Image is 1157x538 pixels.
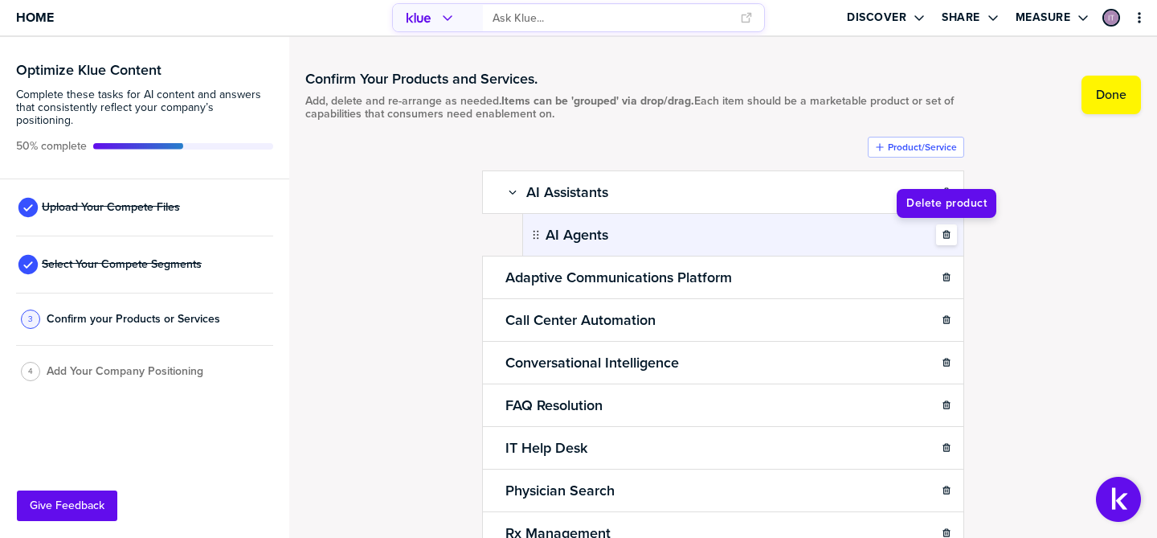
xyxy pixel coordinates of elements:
span: Confirm your Products or Services [47,313,220,326]
span: Upload Your Compete Files [42,201,180,214]
span: Select Your Compete Segments [42,258,202,271]
span: 4 [28,365,33,377]
span: Complete these tasks for AI content and answers that consistently reflect your company’s position... [16,88,273,127]
strong: Items can be 'grouped' via drop/drag. [501,92,694,109]
span: Add Your Company Positioning [47,365,203,378]
a: Edit Profile [1101,7,1122,28]
input: Ask Klue... [493,5,730,31]
label: Done [1096,87,1126,103]
label: Measure [1016,10,1071,25]
h2: IT Help Desk [502,437,591,459]
h2: Call Center Automation [502,309,659,331]
h2: Adaptive Communications Platform [502,266,735,289]
h2: AI Agents [542,224,611,246]
button: Give Feedback [17,491,117,521]
h2: Physician Search [502,479,618,502]
img: b39a2190198b6517de1ec4d8db9dc530-sml.png [1104,10,1118,25]
span: 3 [28,313,33,325]
span: Active [16,140,87,153]
h2: AI Assistants [523,181,611,203]
span: Add, delete and re-arrange as needed. Each item should be a marketable product or set of capabili... [305,95,991,121]
label: Discover [847,10,906,25]
span: Delete product [906,195,987,212]
div: Inbar Tropen [1102,9,1120,27]
h3: Optimize Klue Content [16,63,273,77]
span: Saving... [1032,88,1072,101]
button: Open Support Center [1096,477,1141,522]
label: Product/Service [888,141,957,154]
span: Home [16,10,54,24]
label: Share [942,10,980,25]
h2: FAQ Resolution [502,394,606,417]
h2: Conversational Intelligence [502,351,682,374]
h1: Confirm Your Products and Services. [305,69,991,88]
